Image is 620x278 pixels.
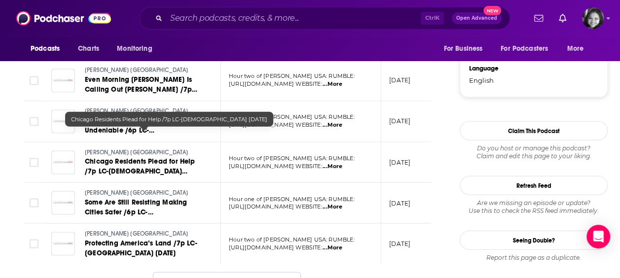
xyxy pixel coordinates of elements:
[30,158,38,167] span: Toggle select row
[389,240,410,248] p: [DATE]
[85,108,188,115] span: [PERSON_NAME] [GEOGRAPHIC_DATA]
[229,163,322,170] span: [URL][DOMAIN_NAME] WEBSITE:
[85,198,187,226] span: Some Are Still Resisting Making Cities Safer /6p LC-[GEOGRAPHIC_DATA] [DATE]
[229,244,322,251] span: [URL][DOMAIN_NAME] WEBSITE:
[421,12,444,25] span: Ctrl K
[460,231,608,250] a: Seeing Double?
[582,7,604,29] button: Show profile menu
[85,148,203,157] a: [PERSON_NAME] [GEOGRAPHIC_DATA]
[30,240,38,248] span: Toggle select row
[110,39,165,58] button: open menu
[389,76,410,85] p: [DATE]
[456,16,497,21] span: Open Advanced
[437,39,495,58] button: open menu
[71,116,267,123] span: Chicago Residents Plead for Help /7p LC-[DEMOGRAPHIC_DATA] [DATE]
[85,157,203,176] a: Chicago Residents Plead for Help /7p LC-[DEMOGRAPHIC_DATA] [DATE]
[16,9,111,28] img: Podchaser - Follow, Share and Rate Podcasts
[501,42,548,56] span: For Podcasters
[85,230,203,239] a: [PERSON_NAME] [GEOGRAPHIC_DATA]
[85,230,188,237] span: [PERSON_NAME] [GEOGRAPHIC_DATA]
[483,6,501,15] span: New
[460,144,608,160] div: Claim and edit this page to your liking.
[229,203,322,210] span: [URL][DOMAIN_NAME] WEBSITE:
[555,10,570,27] a: Show notifications dropdown
[85,157,195,185] span: Chicago Residents Plead for Help /7p LC-[DEMOGRAPHIC_DATA] [DATE]
[494,39,562,58] button: open menu
[31,42,60,56] span: Podcasts
[323,203,342,211] span: ...More
[389,117,410,126] p: [DATE]
[72,39,105,58] a: Charts
[586,225,610,248] div: Open Intercom Messenger
[85,198,203,217] a: Some Are Still Resisting Making Cities Safer /6p LC-[GEOGRAPHIC_DATA] [DATE]
[85,149,188,156] span: [PERSON_NAME] [GEOGRAPHIC_DATA]
[139,7,510,30] div: Search podcasts, credits, & more...
[30,117,38,126] span: Toggle select row
[452,12,502,24] button: Open AdvancedNew
[229,73,355,80] span: Hour two of [PERSON_NAME] USA: RUMBLE:
[85,76,197,104] span: Even Morning [PERSON_NAME] Is Calling Out [PERSON_NAME] /7p LC-[GEOGRAPHIC_DATA] [DATE]
[460,176,608,195] button: Refresh Feed
[85,117,189,145] span: The [US_STATE] Crime Problem Is Undeniable /6p LC-[GEOGRAPHIC_DATA] [DATE]
[85,189,203,198] a: [PERSON_NAME] [GEOGRAPHIC_DATA]
[530,10,547,27] a: Show notifications dropdown
[460,254,608,262] div: Report this page as a duplicate.
[85,67,203,75] a: [PERSON_NAME] [GEOGRAPHIC_DATA]
[30,76,38,85] span: Toggle select row
[85,239,203,258] a: Protecting America’s Land /7p LC-[GEOGRAPHIC_DATA] [DATE]
[85,107,203,116] a: [PERSON_NAME] [GEOGRAPHIC_DATA]
[582,7,604,29] span: Logged in as ShailiPriya
[30,199,38,208] span: Toggle select row
[323,122,342,130] span: ...More
[389,158,410,167] p: [DATE]
[323,81,342,89] span: ...More
[582,7,604,29] img: User Profile
[229,155,355,162] span: Hour two of [PERSON_NAME] USA: RUMBLE:
[85,67,188,74] span: [PERSON_NAME] [GEOGRAPHIC_DATA]
[443,42,482,56] span: For Business
[78,42,99,56] span: Charts
[460,199,608,215] div: Are we missing an episode or update? Use this to check the RSS feed immediately.
[389,199,410,208] p: [DATE]
[567,42,584,56] span: More
[469,76,527,84] div: English
[460,121,608,140] button: Claim This Podcast
[560,39,596,58] button: open menu
[229,114,355,121] span: Hour one of [PERSON_NAME] USA: RUMBLE:
[323,244,342,252] span: ...More
[460,144,608,152] span: Do you host or manage this podcast?
[24,39,73,58] button: open menu
[166,10,421,26] input: Search podcasts, credits, & more...
[229,122,322,129] span: [URL][DOMAIN_NAME] WEBSITE:
[85,239,197,257] span: Protecting America’s Land /7p LC-[GEOGRAPHIC_DATA] [DATE]
[85,189,188,196] span: [PERSON_NAME] [GEOGRAPHIC_DATA]
[229,236,355,243] span: Hour two of [PERSON_NAME] USA: RUMBLE:
[85,75,203,95] a: Even Morning [PERSON_NAME] Is Calling Out [PERSON_NAME] /7p LC-[GEOGRAPHIC_DATA] [DATE]
[229,196,355,203] span: Hour one of [PERSON_NAME] USA: RUMBLE:
[469,65,527,72] div: Language
[323,163,342,171] span: ...More
[117,42,152,56] span: Monitoring
[229,81,322,88] span: [URL][DOMAIN_NAME] WEBSITE:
